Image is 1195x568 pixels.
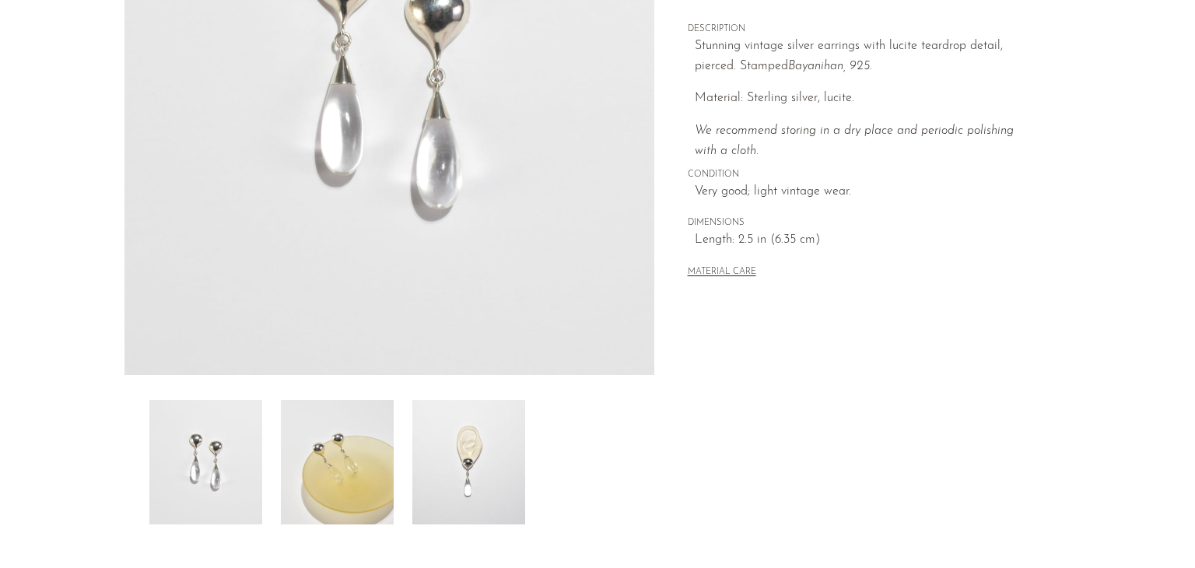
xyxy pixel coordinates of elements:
[412,400,525,524] img: Lucite Teardrop Earrings
[695,230,1038,251] span: Length: 2.5 in (6.35 cm)
[688,216,1038,230] span: DIMENSIONS
[788,60,872,72] em: Bayanihan, 925.
[688,23,1038,37] span: DESCRIPTION
[149,400,262,524] img: Lucite Teardrop Earrings
[695,182,1038,202] span: Very good; light vintage wear.
[688,267,756,279] button: MATERIAL CARE
[695,89,1038,109] p: Material: Sterling silver, lucite.
[281,400,394,524] img: Lucite Teardrop Earrings
[695,37,1038,76] p: Stunning vintage silver earrings with lucite teardrop detail, pierced. Stamped
[688,168,1038,182] span: CONDITION
[695,124,1014,157] i: We recommend storing in a dry place and periodic polishing with a cloth.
